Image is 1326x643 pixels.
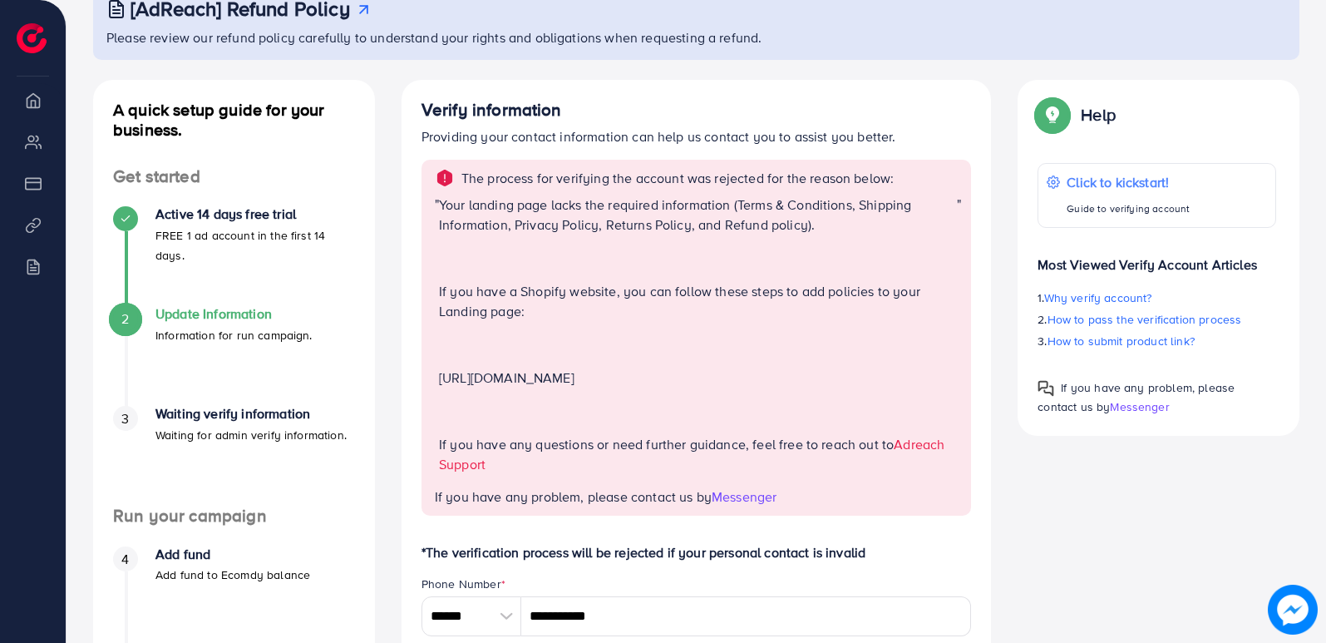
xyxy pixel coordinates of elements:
p: 3. [1038,331,1276,351]
span: 4 [121,550,129,569]
li: Active 14 days free trial [93,206,375,306]
p: Your landing page lacks the required information (Terms & Conditions, Shipping Information, Priva... [439,195,957,235]
span: 2 [121,309,129,329]
h4: Active 14 days free trial [155,206,355,222]
p: The process for verifying the account was rejected for the reason below: [461,168,895,188]
a: Adreach Support [439,435,944,473]
p: FREE 1 ad account in the first 14 days. [155,225,355,265]
p: If you have any questions or need further guidance, feel free to reach out to [439,434,957,474]
p: Add fund to Ecomdy balance [155,565,310,585]
p: Most Viewed Verify Account Articles [1038,241,1276,275]
label: Phone Number [421,576,505,592]
span: 3 [121,409,129,428]
p: Providing your contact information can help us contact you to assist you better. [421,126,972,146]
li: Waiting verify information [93,406,375,506]
p: Information for run campaign. [155,325,313,345]
h4: Get started [93,166,375,187]
p: Guide to verifying account [1067,199,1190,219]
span: How to pass the verification process [1047,311,1242,328]
img: logo [17,23,47,53]
li: Update Information [93,306,375,406]
p: [URL][DOMAIN_NAME] [439,368,957,388]
span: If you have any problem, please contact us by [1038,379,1235,415]
img: Popup guide [1038,380,1054,397]
h4: Add fund [155,547,310,562]
img: alert [435,168,455,188]
p: Help [1081,105,1116,125]
span: If you have any problem, please contact us by [435,487,712,506]
p: 2. [1038,309,1276,329]
img: Popup guide [1038,100,1067,130]
h4: A quick setup guide for your business. [93,100,375,140]
h4: Verify information [421,100,972,121]
p: 1. [1038,288,1276,308]
span: Messenger [712,487,776,506]
h4: Update Information [155,306,313,322]
span: How to submit product link? [1047,333,1195,349]
h4: Run your campaign [93,506,375,527]
p: Click to kickstart! [1067,172,1190,192]
p: If you have a Shopify website, you can follow these steps to add policies to your Landing page: [439,281,957,321]
span: " [957,195,961,487]
p: *The verification process will be rejected if your personal contact is invalid [421,542,972,562]
span: " [435,195,439,487]
span: Why verify account? [1044,289,1152,306]
h4: Waiting verify information [155,406,347,422]
img: image [1271,588,1314,631]
p: Waiting for admin verify information. [155,425,347,445]
p: Please review our refund policy carefully to understand your rights and obligations when requesti... [106,27,1289,47]
span: Messenger [1110,398,1169,415]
